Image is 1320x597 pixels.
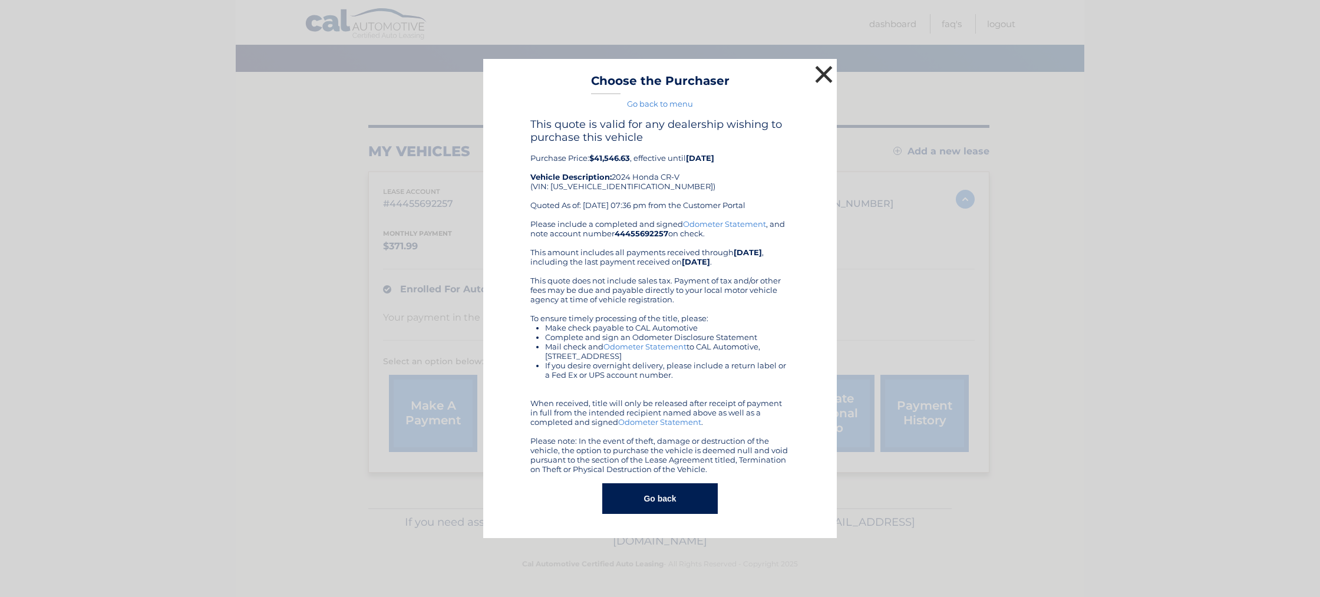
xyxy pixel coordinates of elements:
a: Go back to menu [627,99,693,108]
b: $41,546.63 [589,153,630,163]
button: × [812,62,836,86]
b: 44455692257 [615,229,668,238]
li: Make check payable to CAL Automotive [545,323,790,332]
b: [DATE] [686,153,714,163]
a: Odometer Statement [618,417,701,427]
li: Mail check and to CAL Automotive, [STREET_ADDRESS] [545,342,790,361]
h4: This quote is valid for any dealership wishing to purchase this vehicle [530,118,790,144]
a: Odometer Statement [683,219,766,229]
h3: Choose the Purchaser [591,74,730,94]
div: Purchase Price: , effective until 2024 Honda CR-V (VIN: [US_VEHICLE_IDENTIFICATION_NUMBER]) Quote... [530,118,790,219]
a: Odometer Statement [603,342,687,351]
div: Please include a completed and signed , and note account number on check. This amount includes al... [530,219,790,474]
button: Go back [602,483,717,514]
strong: Vehicle Description: [530,172,612,182]
b: [DATE] [682,257,710,266]
b: [DATE] [734,248,762,257]
li: If you desire overnight delivery, please include a return label or a Fed Ex or UPS account number. [545,361,790,380]
li: Complete and sign an Odometer Disclosure Statement [545,332,790,342]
